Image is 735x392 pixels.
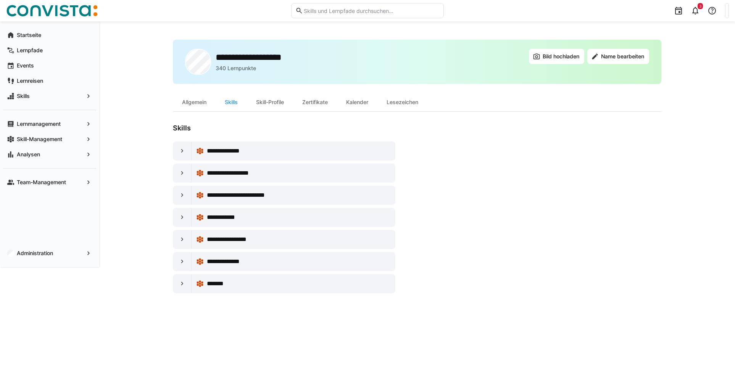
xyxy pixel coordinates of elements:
[216,93,247,111] div: Skills
[337,93,377,111] div: Kalender
[529,49,584,64] button: Bild hochladen
[173,124,478,132] h3: Skills
[587,49,649,64] button: Name bearbeiten
[377,93,427,111] div: Lesezeichen
[542,53,580,60] span: Bild hochladen
[173,93,216,111] div: Allgemein
[303,7,440,14] input: Skills und Lernpfade durchsuchen…
[600,53,645,60] span: Name bearbeiten
[699,4,701,8] span: 3
[293,93,337,111] div: Zertifikate
[216,64,256,72] p: 340 Lernpunkte
[247,93,293,111] div: Skill-Profile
